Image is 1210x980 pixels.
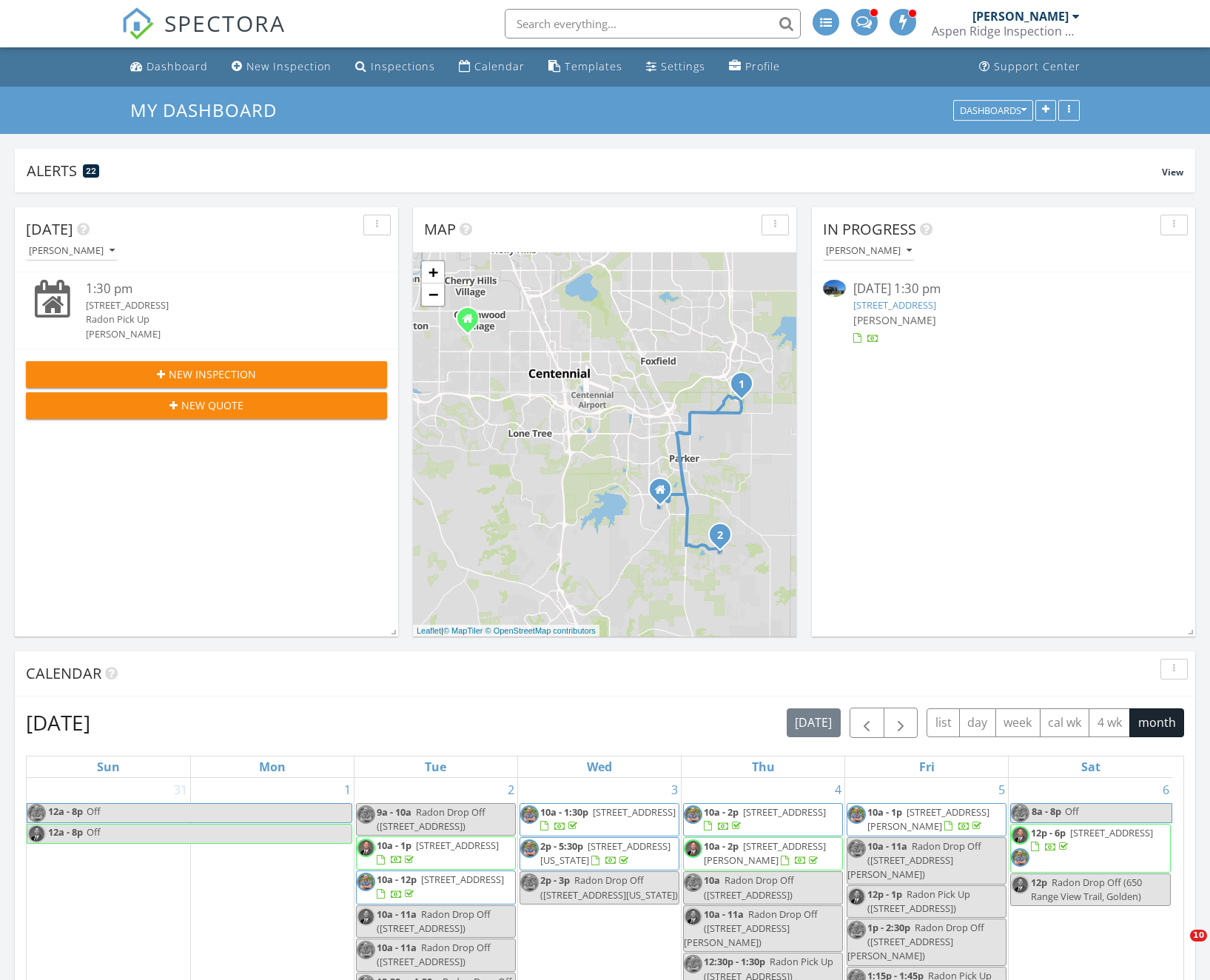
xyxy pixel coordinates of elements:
span: 10a [704,873,720,887]
img: screen_shot_20220111_at_2.52.21_pm.png [357,907,375,926]
a: 10a - 2p [STREET_ADDRESS][PERSON_NAME] [683,837,843,870]
div: [PERSON_NAME] [826,246,912,256]
span: 10a - 1p [377,839,411,852]
img: upsdated_headshot_2.jpg [357,873,375,891]
span: Calendar [26,663,101,683]
a: Thursday [749,756,778,777]
h2: [DATE] [26,708,90,737]
div: New Inspection [246,59,332,73]
span: 2p - 3p [540,873,570,887]
a: © OpenStreetMap contributors [485,626,596,635]
div: Dashboard [147,59,208,73]
div: [STREET_ADDRESS] [86,298,357,312]
a: 12p - 6p [STREET_ADDRESS] [1010,824,1171,873]
span: [STREET_ADDRESS] [416,839,499,852]
a: 10a - 12p [STREET_ADDRESS] [356,870,516,904]
a: 12p - 6p [STREET_ADDRESS] [1031,826,1153,853]
a: 10a - 1p [STREET_ADDRESS][PERSON_NAME] [867,805,989,833]
div: Alerts [27,161,1162,181]
span: Radon Drop Off ([STREET_ADDRESS][PERSON_NAME]) [684,907,818,949]
span: New Quote [181,397,243,413]
span: 22 [86,166,96,176]
span: Radon Drop Off (650 Range View Trail, Golden) [1031,876,1142,903]
span: [STREET_ADDRESS] [743,805,826,819]
a: Friday [916,756,938,777]
span: 1p - 2:30p [867,921,910,934]
span: 10a - 1:30p [540,805,588,819]
span: 8a - 8p [1031,804,1062,822]
a: Go to September 4, 2025 [832,778,844,802]
a: Zoom out [422,283,444,306]
a: Company Profile [723,53,786,81]
a: Go to September 6, 2025 [1160,778,1172,802]
span: [STREET_ADDRESS] [421,873,504,886]
span: 10a - 11a [377,907,417,921]
a: Support Center [973,53,1086,81]
a: Go to August 31, 2025 [171,778,190,802]
div: | [413,625,599,637]
span: 10 [1190,930,1207,942]
span: 10a - 11a [704,907,744,921]
button: list [927,708,960,737]
button: Previous month [850,708,884,738]
div: Inspections [371,59,435,73]
span: [STREET_ADDRESS][US_STATE] [540,839,670,867]
span: 12p - 1p [867,887,902,901]
img: screen_shot_20220111_at_2.52.21_pm.png [1011,876,1029,894]
a: 10a - 1p [STREET_ADDRESS][PERSON_NAME] [847,803,1006,836]
span: Off [87,805,101,818]
a: Sunday [94,756,123,777]
span: 2p - 5:30p [540,839,583,853]
img: 9562120%2Freports%2Fc74ce959-b05b-47c3-a23d-9893deb0fc05%2Fcover_photos%2FJTFOrEyZ1w6UX3nyRY8g%2F... [823,280,846,297]
span: View [1162,166,1183,178]
a: 10a - 12p [STREET_ADDRESS] [377,873,504,900]
button: week [995,708,1041,737]
img: upsdated_headshot_2.jpg [847,839,866,858]
a: Go to September 1, 2025 [341,778,354,802]
button: [PERSON_NAME] [823,241,915,261]
a: Monday [256,756,289,777]
span: [DATE] [26,219,73,239]
img: screen_shot_20220111_at_2.52.21_pm.png [847,887,866,906]
button: cal wk [1040,708,1090,737]
img: upsdated_headshot_2.jpg [1011,804,1029,822]
a: Saturday [1078,756,1103,777]
a: © MapTiler [443,626,483,635]
a: 10a - 1:30p [STREET_ADDRESS] [520,803,679,836]
span: Radon Drop Off ([STREET_ADDRESS][PERSON_NAME]) [847,921,984,962]
i: 1 [739,380,745,390]
span: Radon Drop Off ([STREET_ADDRESS]) [704,873,794,901]
span: Map [424,219,456,239]
button: [DATE] [787,708,841,737]
span: 10a - 2p [704,839,739,853]
a: 10a - 2p [STREET_ADDRESS][PERSON_NAME] [704,839,826,867]
button: [PERSON_NAME] [26,241,118,261]
img: screen_shot_20220111_at_2.52.21_pm.png [357,839,375,857]
a: 10a - 2p [STREET_ADDRESS] [683,803,843,836]
div: Templates [565,59,622,73]
img: The Best Home Inspection Software - Spectora [121,7,154,40]
a: 10a - 1:30p [STREET_ADDRESS] [540,805,676,833]
a: Go to September 3, 2025 [668,778,681,802]
a: 10a - 1p [STREET_ADDRESS] [377,839,499,866]
img: upsdated_headshot_2.jpg [520,839,539,858]
div: [PERSON_NAME] [972,9,1069,24]
a: Tuesday [422,756,449,777]
img: screen_shot_20220111_at_2.52.21_pm.png [27,825,46,843]
a: Settings [640,53,711,81]
a: 2p - 5:30p [STREET_ADDRESS][US_STATE] [540,839,670,867]
a: Leaflet [417,626,441,635]
div: Profile [745,59,780,73]
span: 12a - 8p [47,804,84,822]
span: 12:30p - 1:30p [704,955,765,968]
a: My Dashboard [130,98,289,122]
span: Radon Pick Up ([STREET_ADDRESS]) [867,887,970,915]
button: Dashboards [953,100,1033,121]
img: upsdated_headshot_2.jpg [357,941,375,959]
div: 8630 S De Gaulle Ct, Aurora, CO 80016 [742,383,750,392]
img: screen_shot_20220111_at_2.52.21_pm.png [684,907,702,926]
span: 10a - 2p [704,805,739,819]
span: Radon Drop Off ([STREET_ADDRESS]) [377,907,491,935]
span: 10a - 12p [377,873,417,886]
img: upsdated_headshot_2.jpg [1011,848,1029,867]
